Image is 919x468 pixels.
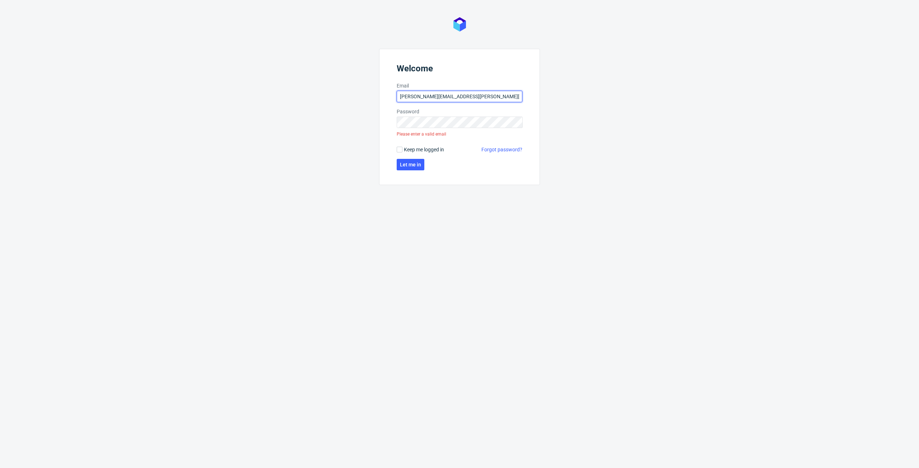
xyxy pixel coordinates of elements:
span: Let me in [400,162,421,167]
label: Password [397,108,522,115]
button: Let me in [397,159,424,170]
header: Welcome [397,63,522,76]
a: Forgot password? [481,146,522,153]
input: you@youremail.com [397,91,522,102]
label: Email [397,82,522,89]
div: Please enter a valid email [397,128,446,140]
span: Keep me logged in [404,146,444,153]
